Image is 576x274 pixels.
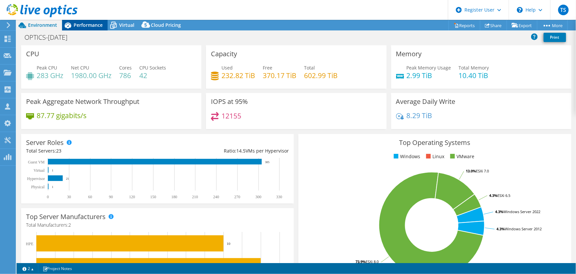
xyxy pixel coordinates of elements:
span: Free [263,65,272,71]
text: 1 [52,185,53,189]
h4: Total Manufacturers: [26,221,289,229]
span: Cloud Pricing [151,22,181,28]
text: Guest VM [28,160,45,164]
h4: 602.99 TiB [304,72,338,79]
text: 210 [192,195,198,199]
h4: 786 [119,72,132,79]
span: TS [558,5,569,15]
h3: Peak Aggregate Network Throughput [26,98,139,105]
h4: 10.40 TiB [459,72,489,79]
h4: 12155 [221,112,241,119]
span: 14.5 [236,148,246,154]
text: 10 [227,242,231,246]
text: HPE [26,242,33,246]
h3: Memory [396,50,422,58]
h3: IOPS at 95% [211,98,248,105]
text: 60 [88,195,92,199]
text: Physical [31,185,45,189]
tspan: ESXi 7.0 [476,168,489,173]
tspan: 4.3% [496,226,505,231]
span: Peak Memory Usage [407,65,451,71]
text: Virtual [34,168,45,173]
text: 30 [67,195,71,199]
span: Environment [28,22,57,28]
text: 305 [265,160,270,164]
text: Hypervisor [27,176,45,181]
h3: Top Operating Systems [303,139,566,146]
li: Windows [392,153,420,160]
h4: 1980.00 GHz [71,72,112,79]
text: 120 [129,195,135,199]
span: 23 [56,148,61,154]
tspan: Windows Server 2022 [503,209,540,214]
tspan: 4.3% [489,193,497,198]
h4: 42 [139,72,166,79]
span: Used [221,65,233,71]
a: Share [480,20,507,30]
text: 150 [150,195,156,199]
span: Performance [74,22,103,28]
text: 300 [255,195,261,199]
tspan: ESXi 6.5 [497,193,510,198]
a: Reports [449,20,480,30]
text: 270 [234,195,240,199]
li: VMware [449,153,474,160]
h4: 370.17 TiB [263,72,296,79]
span: Peak CPU [37,65,57,71]
h4: 8.29 TiB [407,112,432,119]
text: 0 [47,195,49,199]
h3: CPU [26,50,39,58]
h4: 232.82 TiB [221,72,255,79]
tspan: 13.0% [466,168,476,173]
h4: 283 GHz [37,72,63,79]
span: Total Memory [459,65,489,71]
text: 90 [109,195,113,199]
li: Linux [424,153,444,160]
a: Export [507,20,537,30]
text: 180 [171,195,177,199]
a: Print [544,33,566,42]
tspan: ESXi 8.0 [366,259,379,264]
tspan: Windows Server 2012 [505,226,542,231]
a: 2 [18,264,38,273]
span: Net CPU [71,65,89,71]
text: 21 [66,177,69,180]
text: 330 [276,195,282,199]
tspan: 4.3% [495,209,503,214]
h4: 2.99 TiB [407,72,451,79]
span: CPU Sockets [139,65,166,71]
text: 240 [213,195,219,199]
span: 2 [68,222,71,228]
span: Virtual [119,22,134,28]
a: More [537,20,568,30]
h3: Average Daily Write [396,98,456,105]
div: Total Servers: [26,147,157,155]
div: Ratio: VMs per Hypervisor [157,147,289,155]
h3: Server Roles [26,139,64,146]
a: Project Notes [38,264,77,273]
svg: \n [517,7,523,13]
h4: 87.77 gigabits/s [37,112,86,119]
h3: Top Server Manufacturers [26,213,106,220]
span: Total [304,65,315,71]
span: Cores [119,65,132,71]
h3: Capacity [211,50,237,58]
tspan: 73.9% [356,259,366,264]
h1: OPTICS-[DATE] [21,34,78,41]
text: 1 [52,169,53,172]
